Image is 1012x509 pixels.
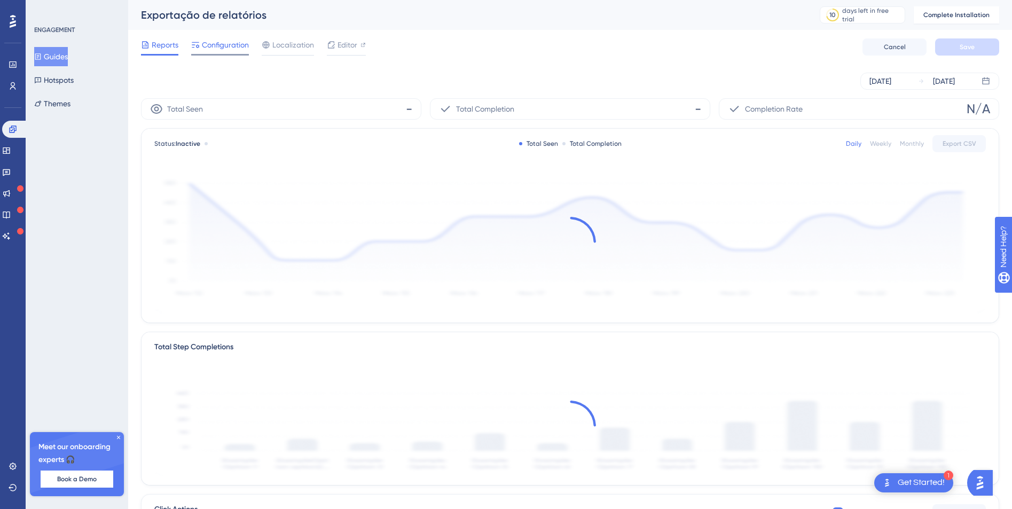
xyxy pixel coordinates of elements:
span: Meet our onboarding experts 🎧 [38,441,115,466]
img: launcher-image-alternative-text [881,476,893,489]
span: Localization [272,38,314,51]
div: days left in free trial [842,6,901,24]
button: Save [935,38,999,56]
span: Total Completion [456,103,514,115]
span: Reports [152,38,178,51]
span: Cancel [884,43,906,51]
span: Complete Installation [923,11,990,19]
div: 10 [829,11,836,19]
button: Themes [34,94,70,113]
div: Get Started! [898,477,945,489]
button: Hotspots [34,71,74,90]
span: Need Help? [25,3,67,15]
span: Export CSV [943,139,976,148]
button: Complete Installation [914,6,999,24]
span: Completion Rate [745,103,803,115]
div: ENGAGEMENT [34,26,75,34]
span: Status: [154,139,200,148]
span: - [406,100,412,118]
div: Total Seen [519,139,558,148]
span: Total Seen [167,103,203,115]
span: Editor [338,38,357,51]
div: Weekly [870,139,891,148]
span: - [695,100,701,118]
iframe: UserGuiding AI Assistant Launcher [967,467,999,499]
button: Cancel [862,38,927,56]
div: 1 [944,471,953,480]
div: [DATE] [869,75,891,88]
div: Total Step Completions [154,341,233,354]
div: Total Completion [562,139,622,148]
span: Book a Demo [57,475,97,483]
button: Export CSV [932,135,986,152]
div: Monthly [900,139,924,148]
span: Inactive [176,140,200,147]
div: Open Get Started! checklist, remaining modules: 1 [874,473,953,492]
button: Guides [34,47,68,66]
div: [DATE] [933,75,955,88]
div: Exportação de relatórios [141,7,793,22]
button: Book a Demo [41,471,113,488]
span: N/A [967,100,990,118]
div: Daily [846,139,861,148]
span: Configuration [202,38,249,51]
span: Save [960,43,975,51]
